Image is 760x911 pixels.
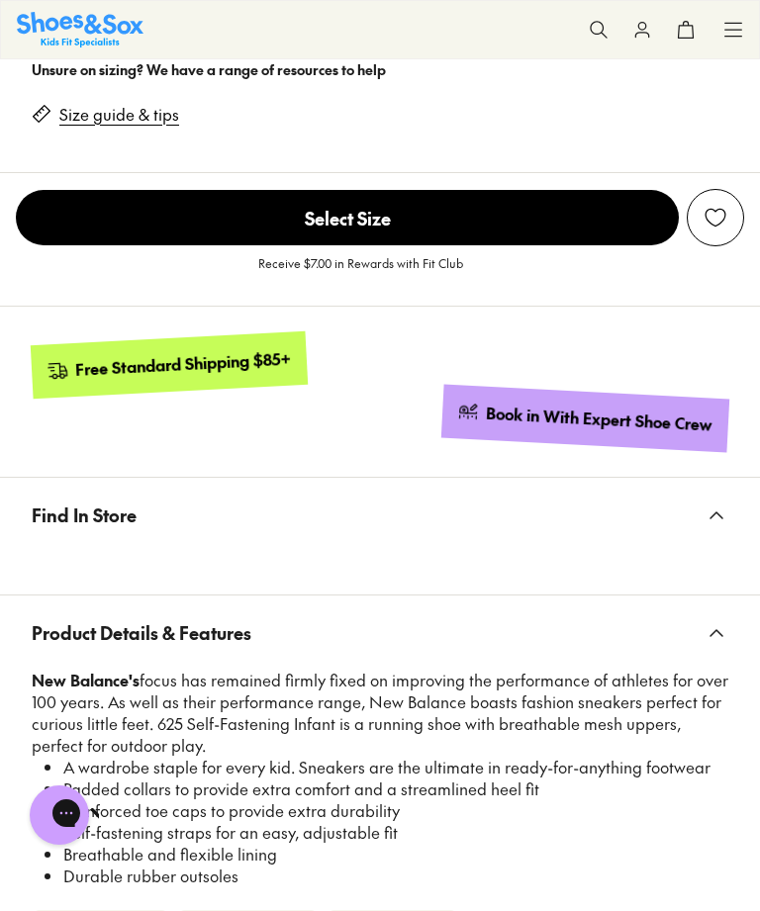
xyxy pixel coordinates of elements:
[63,865,728,887] li: Durable rubber outsoles
[31,331,308,399] a: Free Standard Shipping $85+
[32,603,251,662] span: Product Details & Features
[687,189,744,246] button: Add to Wishlist
[441,385,729,453] a: Book in With Expert Shoe Crew
[20,778,99,852] iframe: Gorgias live chat messenger
[32,486,137,544] span: Find In Store
[32,59,728,80] div: Unsure on sizing? We have a range of resources to help
[17,12,143,46] a: Shoes & Sox
[486,403,713,436] div: Book in With Expert Shoe Crew
[16,189,679,246] button: Select Size
[258,254,463,290] p: Receive $7.00 in Rewards with Fit Club
[63,800,728,822] li: Reinforced toe caps to provide extra durability
[63,844,728,865] li: Breathable and flexible lining
[17,12,143,46] img: SNS_Logo_Responsive.svg
[16,190,679,245] span: Select Size
[32,552,728,571] iframe: Find in Store
[63,822,728,844] li: Self-fastening straps for an easy, adjustable fit
[75,348,292,381] div: Free Standard Shipping $85+
[63,778,728,800] li: Padded collars to provide extra comfort and a streamlined heel fit
[32,669,140,690] strong: New Balance's
[63,757,728,778] li: A wardrobe staple for every kid. Sneakers are the ultimate in ready-for-anything footwear
[59,104,179,126] a: Size guide & tips
[32,670,728,757] p: focus has remained firmly fixed on improving the performance of athletes for over 100 years. As w...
